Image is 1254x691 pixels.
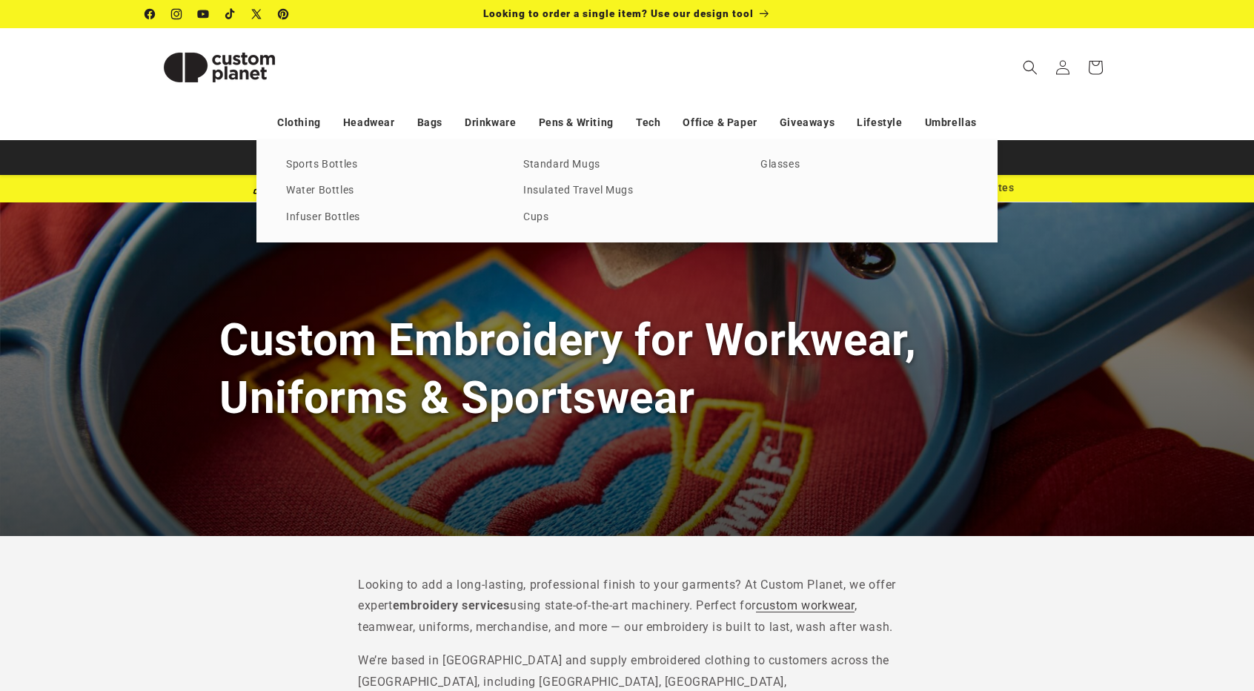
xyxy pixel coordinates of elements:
a: Glasses [760,155,968,175]
a: Pens & Writing [539,110,614,136]
a: custom workwear [756,598,855,612]
h1: Custom Embroidery for Workwear, Uniforms & Sportswear [219,311,1035,426]
a: Drinkware [465,110,516,136]
a: Headwear [343,110,395,136]
a: Bags [417,110,442,136]
a: Cups [523,208,731,228]
img: Custom Planet [145,34,293,101]
a: Umbrellas [925,110,977,136]
summary: Search [1014,51,1046,84]
a: Giveaways [780,110,835,136]
a: Clothing [277,110,321,136]
span: Looking to order a single item? Use our design tool [483,7,754,19]
a: Custom Planet [140,28,299,106]
a: Office & Paper [683,110,757,136]
strong: embroidery services [393,598,510,612]
a: Infuser Bottles [286,208,494,228]
p: Looking to add a long-lasting, professional finish to your garments? At Custom Planet, we offer e... [358,575,896,638]
a: Insulated Travel Mugs [523,181,731,201]
a: Tech [636,110,660,136]
a: Standard Mugs [523,155,731,175]
a: Sports Bottles [286,155,494,175]
a: Water Bottles [286,181,494,201]
a: Lifestyle [857,110,902,136]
